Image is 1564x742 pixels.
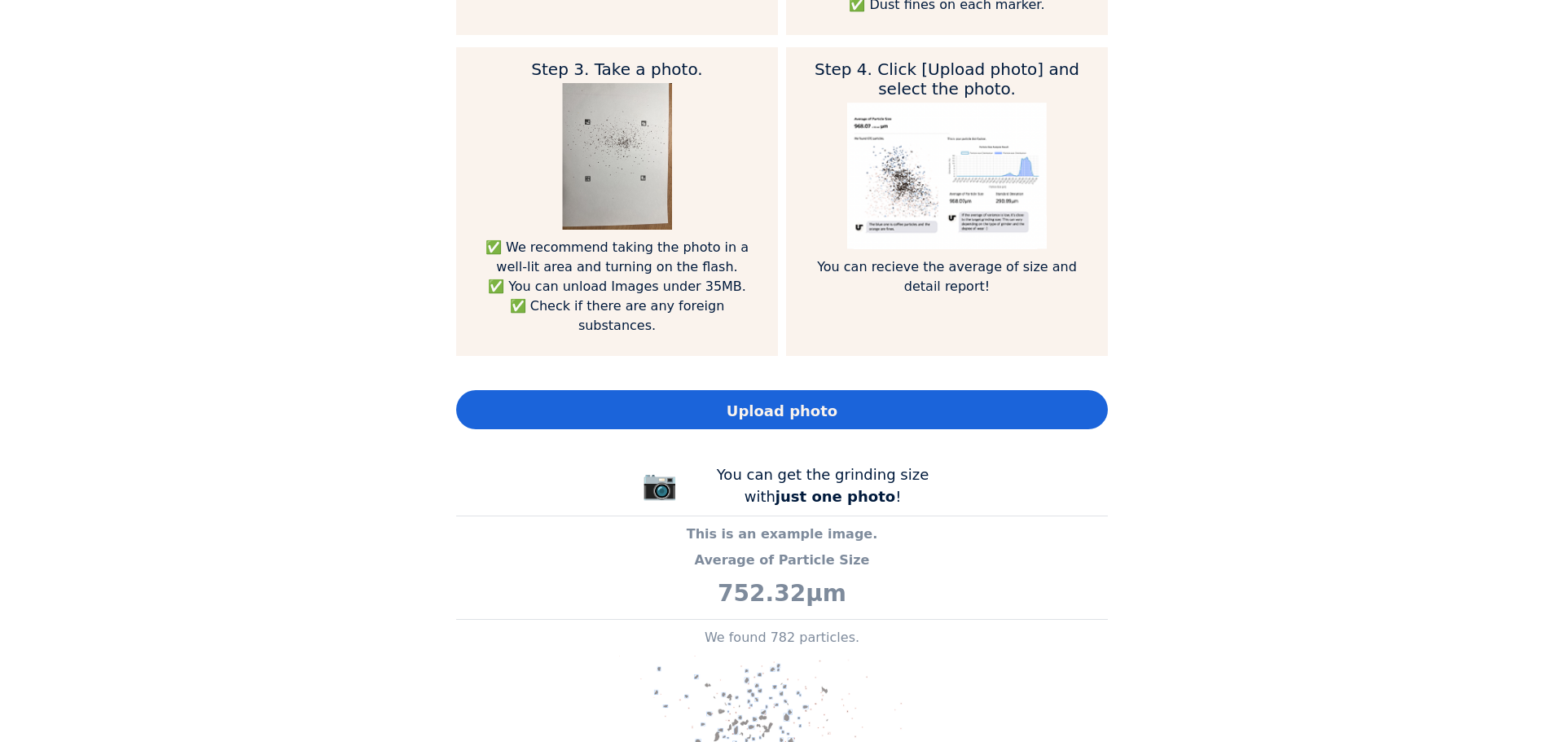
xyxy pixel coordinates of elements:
[775,488,895,505] b: just one photo
[642,468,678,501] span: 📷
[481,59,753,79] h2: Step 3. Take a photo.
[727,400,837,422] span: Upload photo
[811,59,1083,99] h2: Step 4. Click [Upload photo] and select the photo.
[456,628,1108,648] p: We found 782 particles.
[701,463,945,507] div: You can get the grinding size with !
[456,551,1108,570] p: Average of Particle Size
[456,525,1108,544] p: This is an example image.
[456,577,1108,611] p: 752.32μm
[562,83,672,230] img: guide
[811,257,1083,296] p: You can recieve the average of size and detail report!
[481,238,753,336] p: ✅ We recommend taking the photo in a well-lit area and turning on the flash. ✅ You can unload Ima...
[847,103,1046,249] img: guide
